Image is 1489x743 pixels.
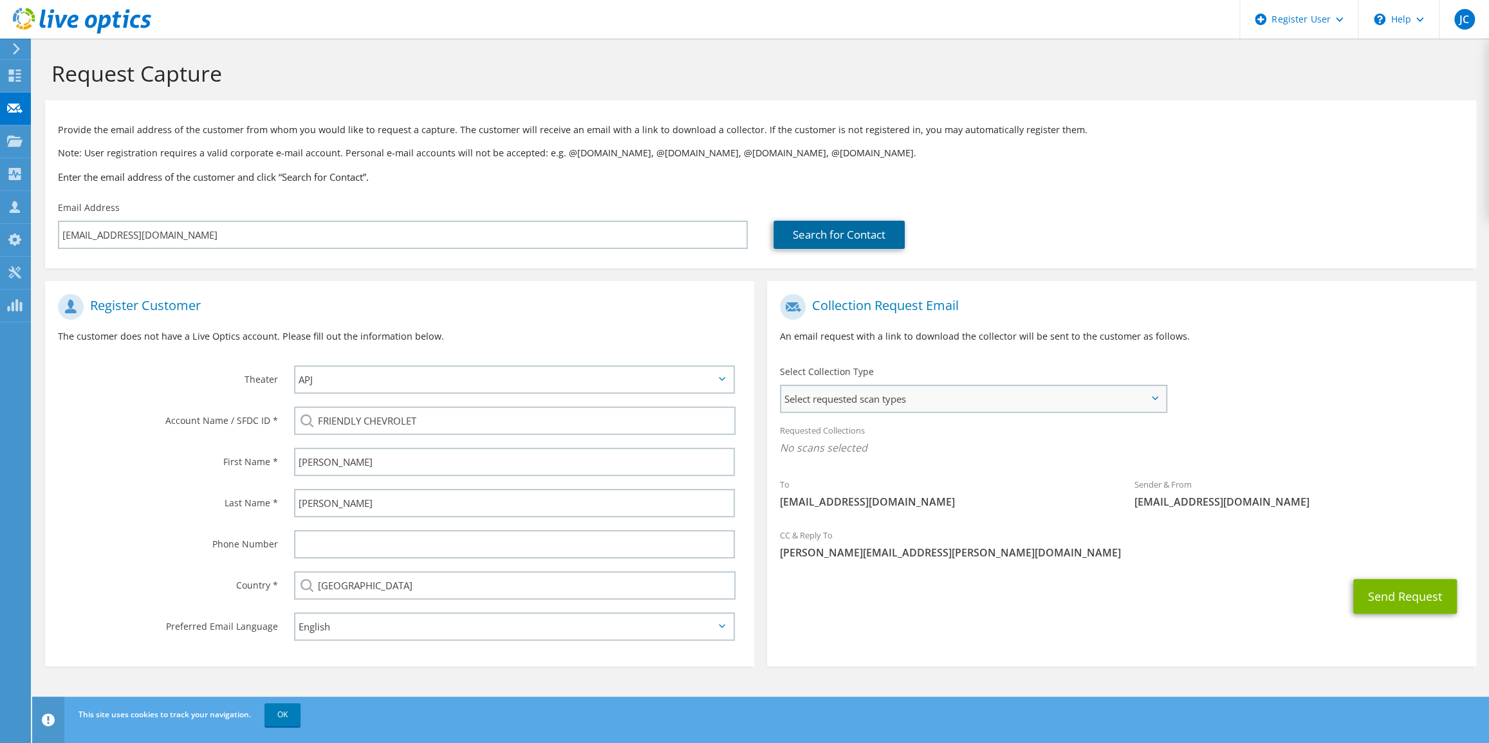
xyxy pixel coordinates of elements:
p: The customer does not have a Live Optics account. Please fill out the information below. [58,329,741,344]
div: Sender & From [1122,471,1476,515]
h1: Collection Request Email [780,294,1457,320]
p: Note: User registration requires a valid corporate e-mail account. Personal e-mail accounts will ... [58,146,1463,160]
h1: Request Capture [51,60,1463,87]
label: Last Name * [58,489,278,509]
span: [EMAIL_ADDRESS][DOMAIN_NAME] [780,495,1109,509]
label: Select Collection Type [780,365,874,378]
label: Email Address [58,201,120,214]
span: No scans selected [780,441,1463,455]
svg: \n [1374,14,1385,25]
h3: Enter the email address of the customer and click “Search for Contact”. [58,170,1463,184]
span: [EMAIL_ADDRESS][DOMAIN_NAME] [1134,495,1463,509]
a: OK [264,703,301,726]
div: CC & Reply To [767,522,1476,566]
label: Preferred Email Language [58,612,278,633]
button: Send Request [1353,579,1457,614]
p: An email request with a link to download the collector will be sent to the customer as follows. [780,329,1463,344]
label: Country * [58,571,278,592]
label: First Name * [58,448,278,468]
h1: Register Customer [58,294,735,320]
label: Theater [58,365,278,386]
a: Search for Contact [773,221,905,249]
label: Account Name / SFDC ID * [58,407,278,427]
label: Phone Number [58,530,278,551]
div: To [767,471,1122,515]
div: Requested Collections [767,417,1476,464]
span: This site uses cookies to track your navigation. [79,709,251,720]
span: JC [1454,9,1475,30]
span: [PERSON_NAME][EMAIL_ADDRESS][PERSON_NAME][DOMAIN_NAME] [780,546,1463,560]
p: Provide the email address of the customer from whom you would like to request a capture. The cust... [58,123,1463,137]
span: Select requested scan types [781,386,1165,412]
